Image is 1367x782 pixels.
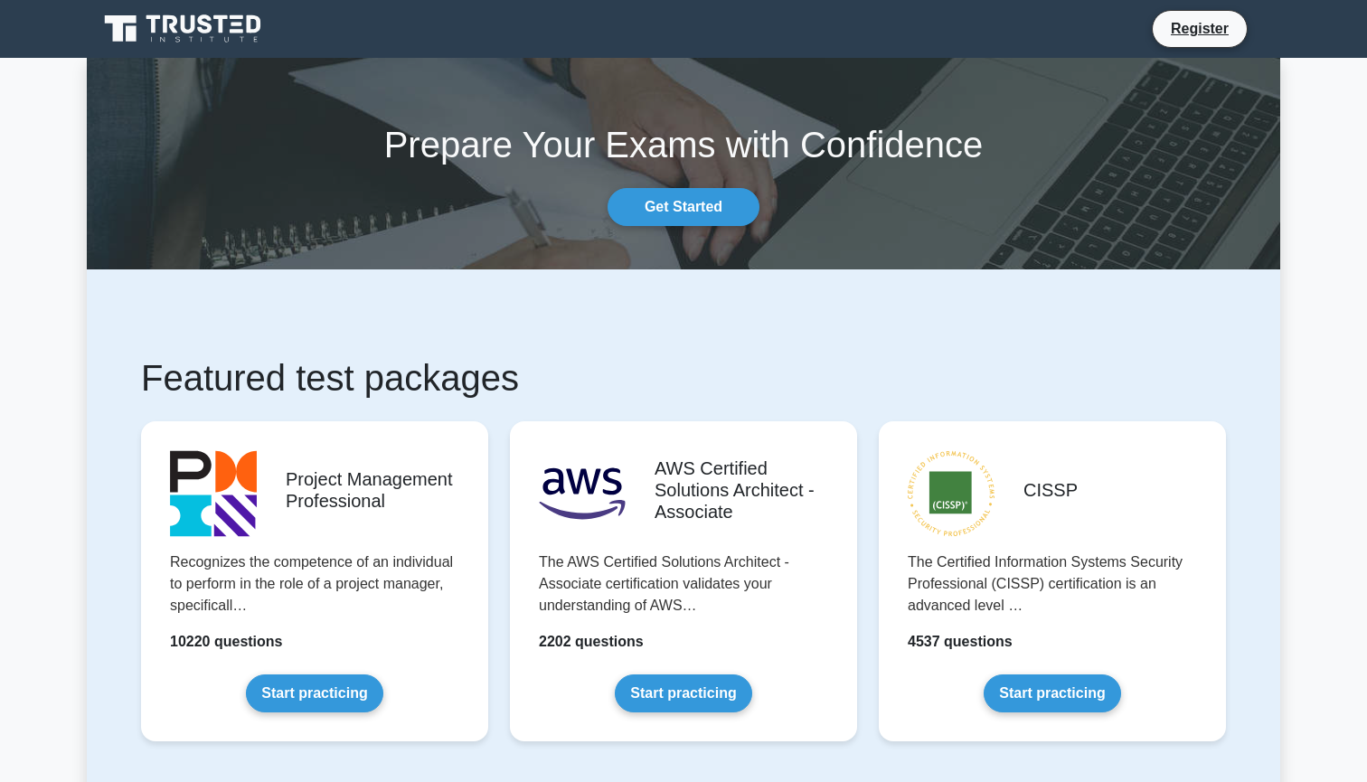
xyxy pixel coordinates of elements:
[1160,17,1240,40] a: Register
[246,674,382,712] a: Start practicing
[608,188,759,226] a: Get Started
[984,674,1120,712] a: Start practicing
[141,356,1226,400] h1: Featured test packages
[87,123,1280,166] h1: Prepare Your Exams with Confidence
[615,674,751,712] a: Start practicing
